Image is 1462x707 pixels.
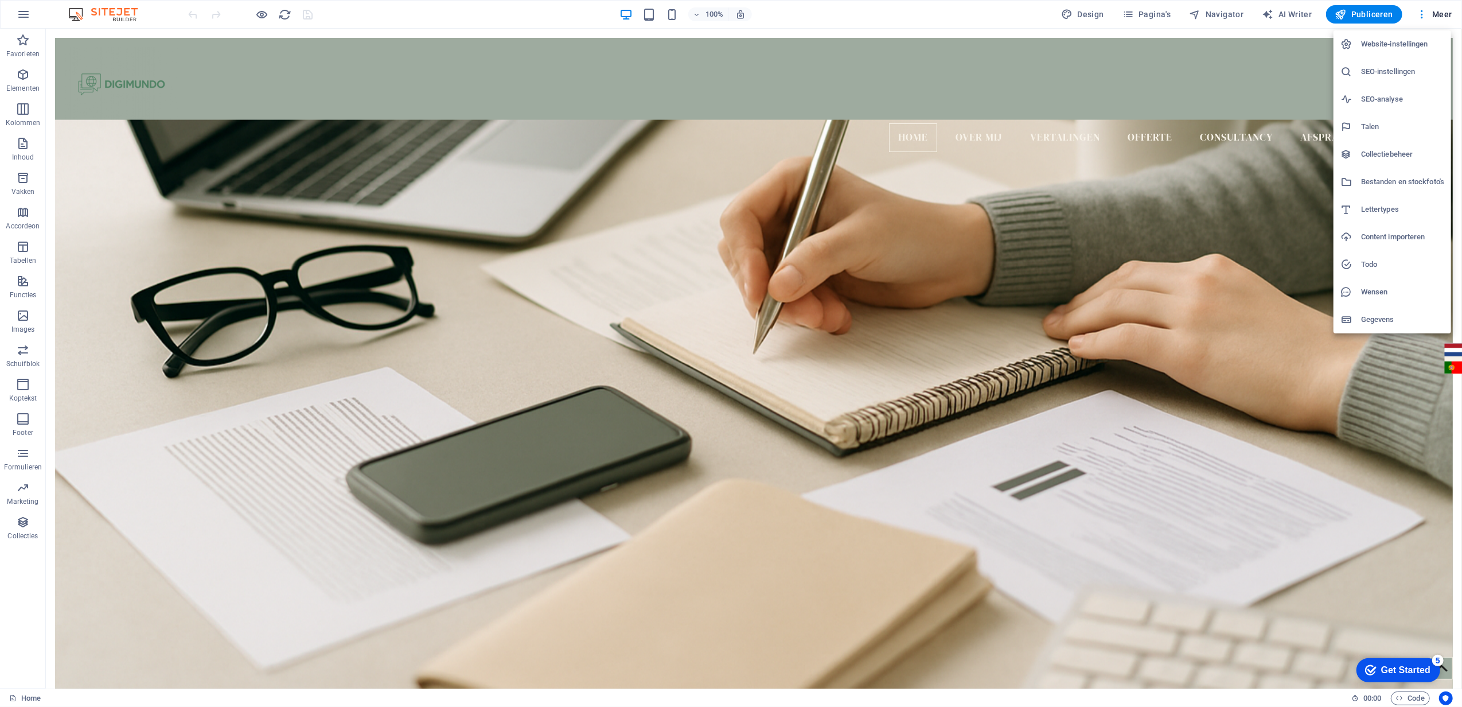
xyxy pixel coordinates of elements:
[1361,203,1444,216] h6: Lettertypes
[1361,65,1444,79] h6: SEO-instellingen
[1361,175,1444,189] h6: Bestanden en stockfoto's
[1361,313,1444,327] h6: Gegevens
[34,13,83,23] div: Get Started
[9,6,93,30] div: Get Started 5 items remaining, 0% complete
[85,2,96,14] div: 5
[1361,92,1444,106] h6: SEO-analyse
[1361,147,1444,161] h6: Collectiebeheer
[1361,258,1444,271] h6: Todo
[1361,285,1444,299] h6: Wensen
[1361,120,1444,134] h6: Talen
[1361,37,1444,51] h6: Website-instellingen
[1361,230,1444,244] h6: Content importeren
